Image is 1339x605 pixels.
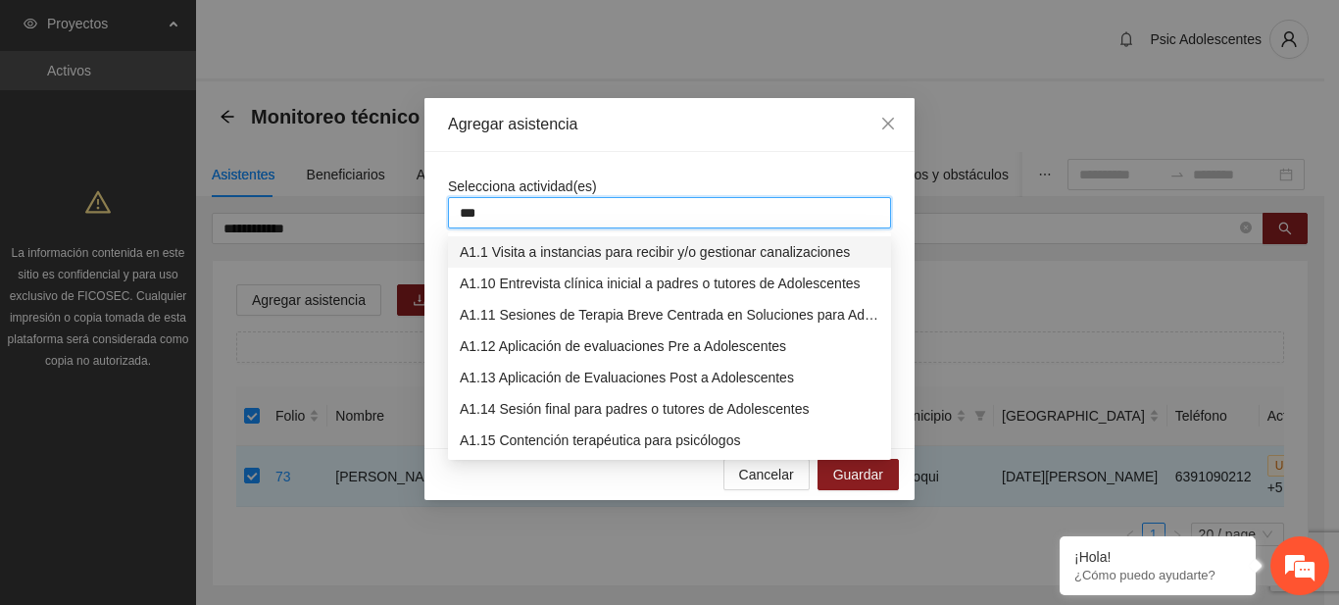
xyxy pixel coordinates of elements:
[460,335,879,357] div: A1.12 Aplicación de evaluaciones Pre a Adolescentes
[448,236,891,268] div: A1.1 Visita a instancias para recibir y/o gestionar canalizaciones
[739,464,794,485] span: Cancelar
[818,459,899,490] button: Guardar
[1074,549,1241,565] div: ¡Hola!
[448,362,891,393] div: A1.13 Aplicación de Evaluaciones Post a Adolescentes
[102,100,329,126] div: Chatee con nosotros ahora
[1074,568,1241,582] p: ¿Cómo puedo ayudarte?
[448,425,891,456] div: A1.15 Contención terapéutica para psicólogos
[448,114,891,135] div: Agregar asistencia
[460,398,879,420] div: A1.14 Sesión final para padres o tutores de Adolescentes
[862,98,915,151] button: Close
[114,193,271,391] span: Estamos en línea.
[460,367,879,388] div: A1.13 Aplicación de Evaluaciones Post a Adolescentes
[448,330,891,362] div: A1.12 Aplicación de evaluaciones Pre a Adolescentes
[460,304,879,326] div: A1.11 Sesiones de Terapia Breve Centrada en Soluciones para Adolescentes
[833,464,883,485] span: Guardar
[723,459,810,490] button: Cancelar
[448,393,891,425] div: A1.14 Sesión final para padres o tutores de Adolescentes
[460,273,879,294] div: A1.10 Entrevista clínica inicial a padres o tutores de Adolescentes
[322,10,369,57] div: Minimizar ventana de chat en vivo
[460,241,879,263] div: A1.1 Visita a instancias para recibir y/o gestionar canalizaciones
[10,399,373,468] textarea: Escriba su mensaje y pulse “Intro”
[448,268,891,299] div: A1.10 Entrevista clínica inicial a padres o tutores de Adolescentes
[448,178,597,194] span: Selecciona actividad(es)
[448,299,891,330] div: A1.11 Sesiones de Terapia Breve Centrada en Soluciones para Adolescentes
[460,429,879,451] div: A1.15 Contención terapéutica para psicólogos
[880,116,896,131] span: close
